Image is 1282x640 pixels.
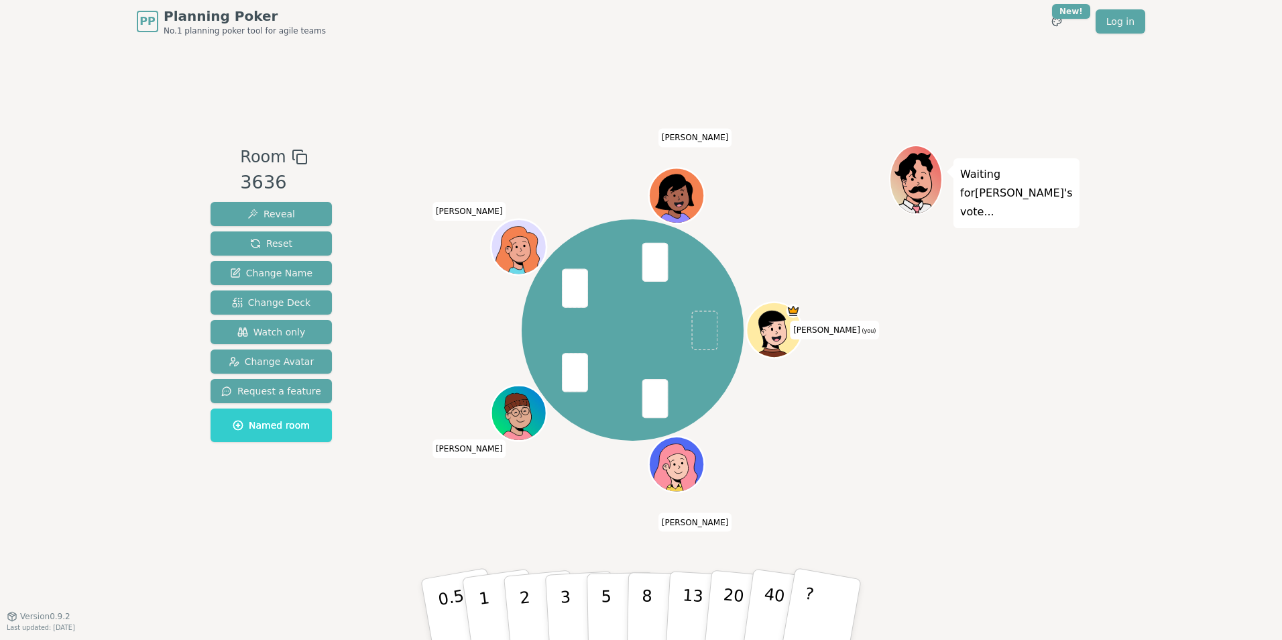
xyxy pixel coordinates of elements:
button: Change Name [211,261,332,285]
span: Request a feature [221,384,321,398]
button: Change Avatar [211,350,332,374]
span: Room [240,145,286,169]
span: Change Avatar [229,355,314,368]
span: Click to change your name [790,321,879,339]
div: New! [1052,4,1090,19]
span: Change Deck [232,296,310,309]
button: Reveal [211,202,332,226]
button: Request a feature [211,379,332,403]
a: Log in [1096,9,1145,34]
span: Watch only [237,325,306,339]
button: Version0.9.2 [7,611,70,622]
button: Reset [211,231,332,256]
button: Change Deck [211,290,332,315]
span: Click to change your name [432,439,506,458]
a: PPPlanning PokerNo.1 planning poker tool for agile teams [137,7,326,36]
span: Reset [250,237,292,250]
span: Click to change your name [432,202,506,221]
span: Click to change your name [658,129,732,148]
button: Click to change your avatar [748,304,800,356]
span: Click to change your name [658,513,732,532]
span: Planning Poker [164,7,326,25]
button: New! [1045,9,1069,34]
button: Named room [211,409,332,442]
span: Reveal [247,207,295,221]
span: Version 0.9.2 [20,611,70,622]
div: 3636 [240,169,307,197]
span: PP [139,13,155,30]
span: Named room [233,419,310,432]
span: No.1 planning poker tool for agile teams [164,25,326,36]
span: Change Name [230,266,312,280]
span: (you) [860,328,876,334]
button: Watch only [211,320,332,344]
span: Brendan is the host [786,304,800,318]
span: Last updated: [DATE] [7,624,75,631]
p: Waiting for [PERSON_NAME] 's vote... [960,165,1073,221]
